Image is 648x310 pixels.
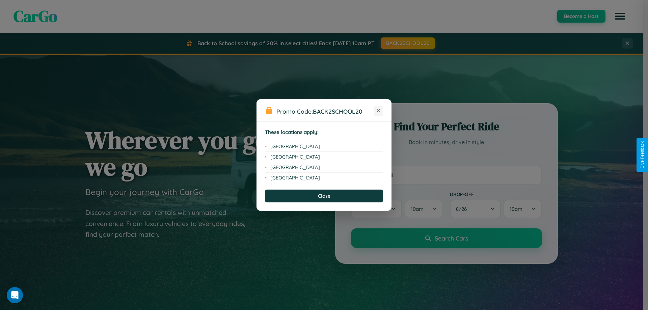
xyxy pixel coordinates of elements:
[265,141,383,152] li: [GEOGRAPHIC_DATA]
[265,129,319,135] strong: These locations apply:
[265,190,383,202] button: Close
[313,108,362,115] b: BACK2SCHOOL20
[265,173,383,183] li: [GEOGRAPHIC_DATA]
[640,141,645,169] div: Give Feedback
[265,152,383,162] li: [GEOGRAPHIC_DATA]
[276,108,374,115] h3: Promo Code:
[265,162,383,173] li: [GEOGRAPHIC_DATA]
[7,287,23,303] div: Open Intercom Messenger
